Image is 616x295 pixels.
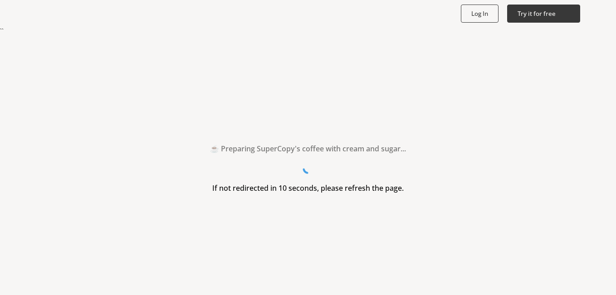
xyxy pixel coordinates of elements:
b: Try it for free [518,10,556,18]
button: Try it for free [507,5,581,23]
h2: ☕ Preparing SuperCopy's coffee with cream and sugar... [210,142,406,155]
button: Log In [461,5,499,23]
img: Close [36,3,113,21]
b: Log In [471,10,488,18]
h3: If not redirected in 10 seconds, please refresh the page. [212,181,404,195]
